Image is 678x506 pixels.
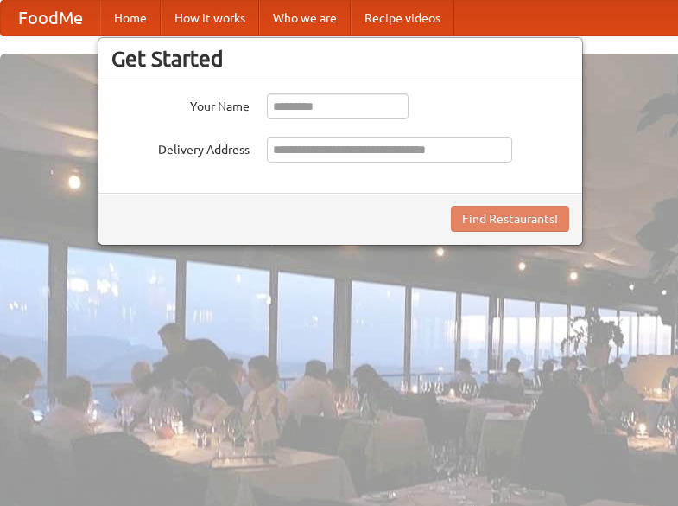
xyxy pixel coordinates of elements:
[111,137,250,158] label: Delivery Address
[100,1,161,35] a: Home
[111,46,569,72] h3: Get Started
[351,1,454,35] a: Recipe videos
[259,1,351,35] a: Who we are
[1,1,100,35] a: FoodMe
[161,1,259,35] a: How it works
[111,93,250,115] label: Your Name
[451,206,569,232] button: Find Restaurants!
